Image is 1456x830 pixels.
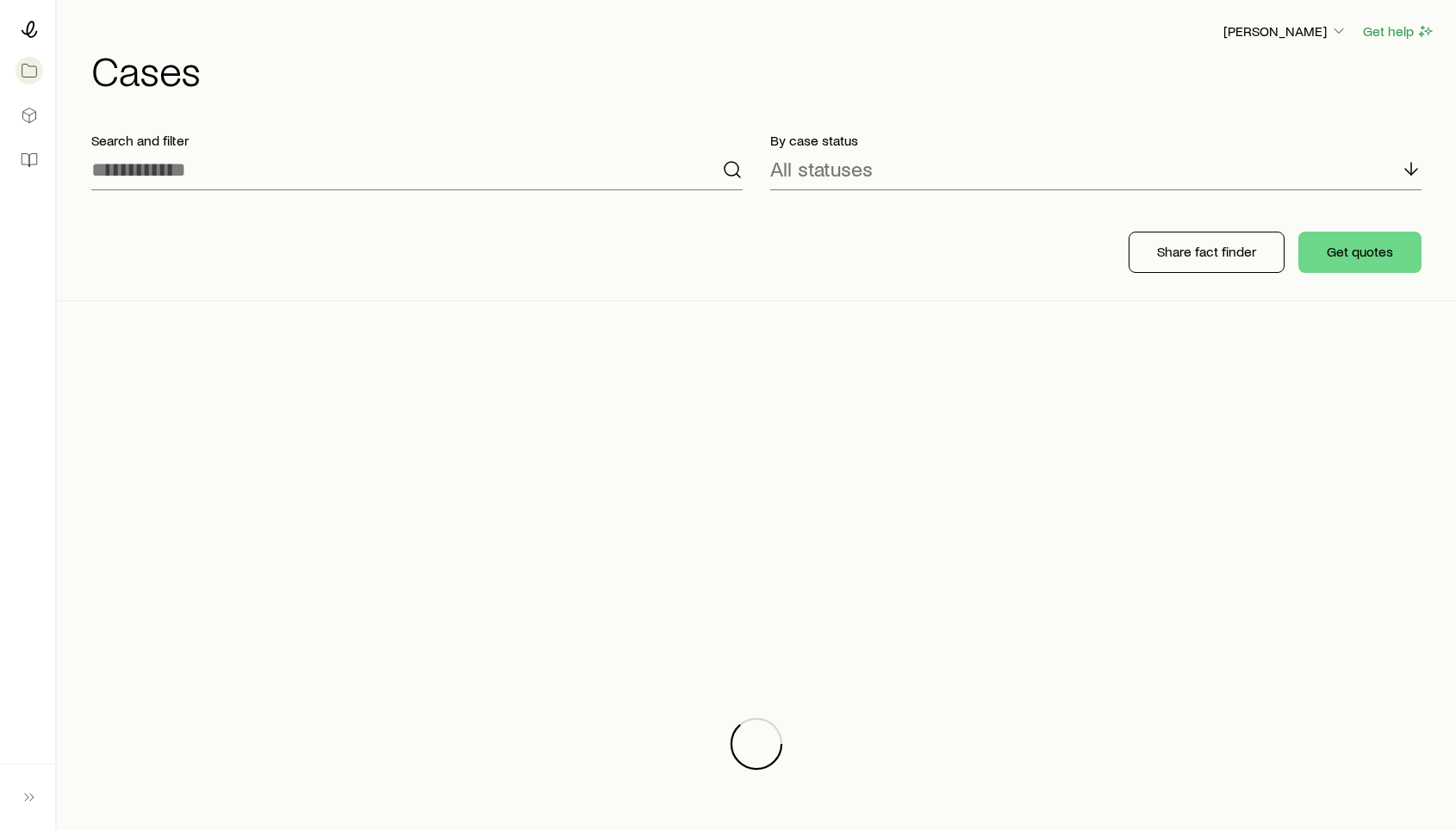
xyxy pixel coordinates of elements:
button: Share fact finder [1129,232,1285,273]
button: [PERSON_NAME] [1223,22,1348,42]
p: By case status [770,132,1422,149]
h1: Cases [91,49,1435,90]
p: All statuses [770,157,873,181]
p: [PERSON_NAME] [1223,22,1347,40]
p: Search and filter [91,132,743,149]
button: Get quotes [1298,232,1422,273]
button: Get help [1362,22,1435,41]
p: Share fact finder [1157,243,1256,260]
